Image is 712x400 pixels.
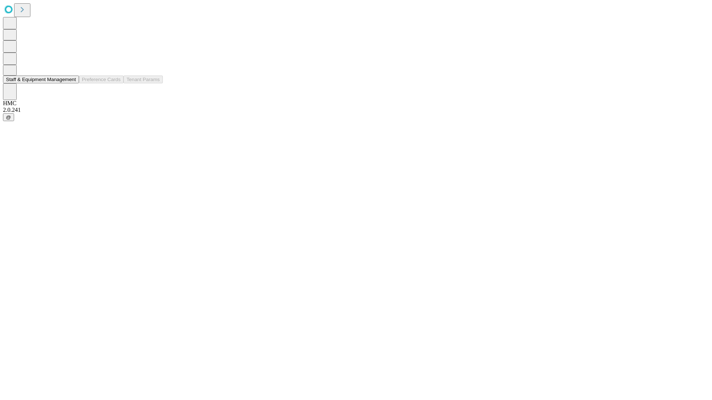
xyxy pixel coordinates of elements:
[3,107,709,113] div: 2.0.241
[123,76,163,83] button: Tenant Params
[3,100,709,107] div: HMC
[6,114,11,120] span: @
[3,76,79,83] button: Staff & Equipment Management
[3,113,14,121] button: @
[79,76,123,83] button: Preference Cards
